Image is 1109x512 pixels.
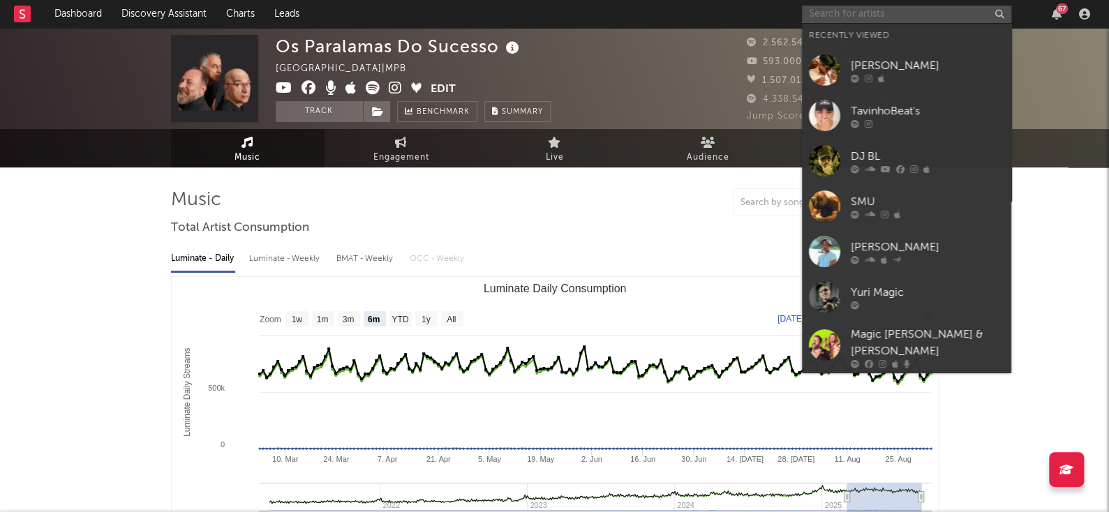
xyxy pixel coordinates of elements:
button: Edit [431,81,456,98]
text: 1y [421,315,430,324]
a: Magic [PERSON_NAME] & [PERSON_NAME] [802,319,1011,375]
a: [PERSON_NAME] [802,229,1011,274]
span: 4.338.540 Monthly Listeners [747,95,895,104]
text: 28. [DATE] [777,455,814,463]
span: Benchmark [417,104,470,121]
span: Summary [502,108,543,116]
span: Music [235,149,260,166]
text: 14. [DATE] [726,455,763,463]
text: 1w [291,315,302,324]
div: [PERSON_NAME] [851,57,1004,74]
text: 1m [316,315,328,324]
text: Luminate Daily Streams [181,347,191,436]
text: All [446,315,455,324]
input: Search for artists [802,6,1011,23]
text: [DATE] [777,314,804,324]
span: Engagement [373,149,429,166]
span: 593.000 [747,57,802,66]
span: 1.507.013 [747,76,807,85]
span: Total Artist Consumption [171,220,309,236]
text: 30. Jun [681,455,706,463]
button: 67 [1052,8,1062,20]
div: Yuri Magic [851,284,1004,301]
text: 10. Mar [271,455,298,463]
a: Engagement [325,129,478,167]
text: 6m [367,315,379,324]
a: Audience [632,129,785,167]
a: TavinhoBeat's [802,93,1011,138]
div: SMU [851,193,1004,210]
div: Os Paralamas Do Sucesso [276,35,523,58]
a: [PERSON_NAME] [802,47,1011,93]
text: 500k [208,384,225,392]
a: DJ BL [802,138,1011,183]
span: 2.562.540 [747,38,810,47]
div: BMAT - Weekly [336,247,396,271]
text: 5. May [477,455,501,463]
a: SMU [802,183,1011,229]
div: Recently Viewed [809,27,1004,44]
text: 19. May [527,455,555,463]
span: Audience [687,149,729,166]
div: [GEOGRAPHIC_DATA] | MPB [276,61,422,77]
div: Magic [PERSON_NAME] & [PERSON_NAME] [851,326,1004,360]
div: TavinhoBeat's [851,103,1004,119]
a: Benchmark [397,101,477,122]
a: Playlists/Charts [785,129,939,167]
span: Jump Score: 40.1 [747,112,828,121]
a: Music [171,129,325,167]
text: 0 [220,440,224,449]
text: 2. Jun [581,455,602,463]
text: Zoom [260,315,281,324]
button: Summary [484,101,551,122]
div: DJ BL [851,148,1004,165]
text: Luminate Daily Consumption [483,283,626,294]
text: 7. Apr [377,455,397,463]
text: 11. Aug [834,455,860,463]
text: 25. Aug [885,455,911,463]
text: YTD [392,315,408,324]
text: 21. Apr [426,455,450,463]
span: Live [546,149,564,166]
div: [PERSON_NAME] [851,239,1004,255]
div: 67 [1056,3,1068,14]
text: 3m [342,315,354,324]
text: 24. Mar [323,455,350,463]
a: Live [478,129,632,167]
div: Luminate - Daily [171,247,235,271]
a: Yuri Magic [802,274,1011,319]
text: 16. Jun [630,455,655,463]
div: Luminate - Weekly [249,247,322,271]
input: Search by song name or URL [734,197,881,209]
button: Track [276,101,363,122]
